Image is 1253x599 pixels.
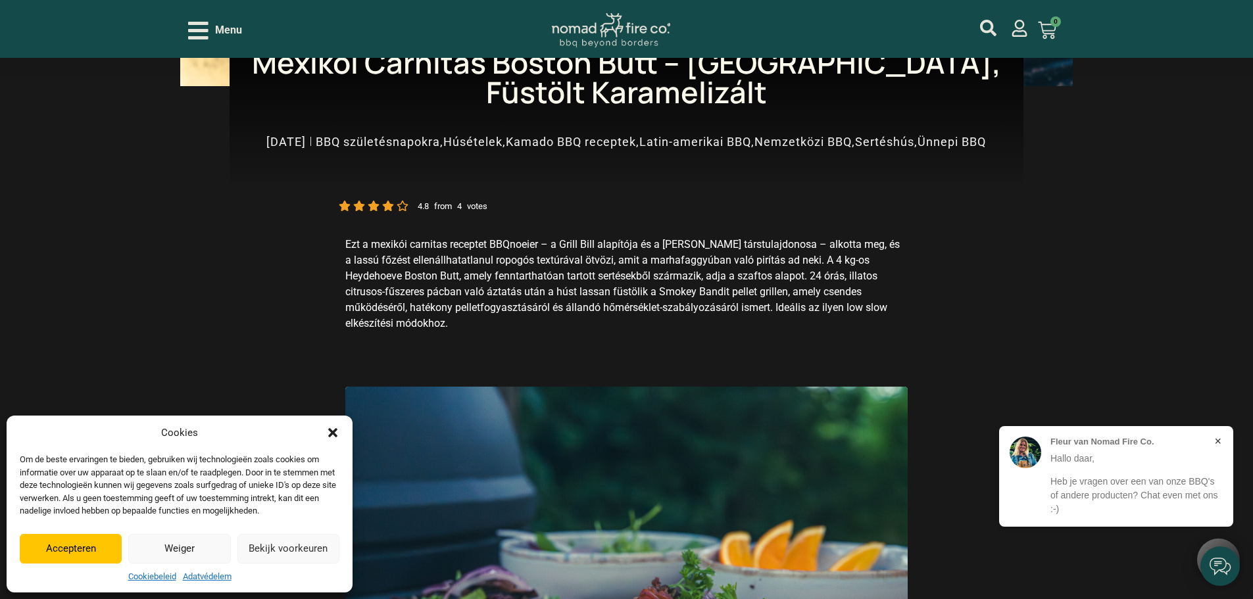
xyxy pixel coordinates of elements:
[326,426,339,439] div: Párbeszéd bezárása
[266,135,306,149] time: [DATE]
[316,135,986,149] span: , , , , , ,
[20,453,338,517] div: Om de beste ervaringen te bieden, gebruiken wij technologieën zoals cookies om informatie over uw...
[467,201,487,211] small: votes
[128,570,176,583] a: Cookiebeleid
[552,13,670,48] img: Nomad Logo
[639,135,751,149] a: Latin-amerikai BBQ
[855,135,914,149] a: Sertéshús
[183,570,232,583] a: Adatvédelem
[457,201,462,211] small: 4
[128,534,230,563] button: Weiger
[443,135,503,149] a: Húsételek
[249,48,1003,107] h1: Mexikói Carnitas Boston Butt – [GEOGRAPHIC_DATA], Füstölt Karamelizált
[188,19,242,42] div: Open/Close Menu
[1011,20,1028,37] a: mijn account
[434,201,452,211] small: from
[316,135,440,149] a: BBQ születésnapokra
[993,419,1240,535] iframe: belco-preview-frame
[1022,13,1072,47] a: 0
[1050,16,1061,27] span: 0
[918,135,986,149] a: Ünnepi BBQ
[1200,546,1240,586] iframe: belco-activator-frame
[266,133,306,150] a: [DATE]
[215,22,242,38] span: Menu
[237,534,339,563] button: Bekijk voorkeuren
[754,135,852,149] a: Nemzetközi BBQ
[418,201,429,211] small: 4.8
[506,135,636,149] a: Kamado BBQ receptek
[20,534,122,563] button: Accepteren
[345,238,900,329] span: Ezt a mexikói carnitas receptet BBQnoeier – a Grill Bill alapítója és a [PERSON_NAME] társtulajdo...
[161,425,198,441] div: Cookies
[980,20,996,36] a: mijn account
